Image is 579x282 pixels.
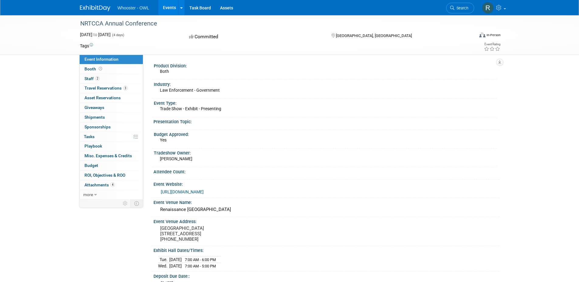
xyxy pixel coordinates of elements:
span: Tasks [84,134,95,139]
div: Attendee Count: [153,167,499,175]
a: Sponsorships [80,122,143,132]
span: [GEOGRAPHIC_DATA], [GEOGRAPHIC_DATA] [336,33,412,38]
span: Trade Show - Exhibit - Presenting [160,106,221,111]
div: Renaissance [GEOGRAPHIC_DATA] [158,205,495,214]
pre: [GEOGRAPHIC_DATA] [STREET_ADDRESS] [PHONE_NUMBER] [160,226,291,242]
span: Asset Reservations [84,95,121,100]
a: Booth [80,64,143,74]
span: 2 [95,76,100,81]
div: Product Division: [154,61,497,69]
span: Attachments [84,182,115,187]
a: Event Information [80,55,143,64]
a: Asset Reservations [80,93,143,103]
td: [DATE] [169,263,182,269]
a: Attachments4 [80,180,143,190]
a: Tasks [80,132,143,141]
span: (4 days) [112,33,124,37]
a: Travel Reservations3 [80,83,143,93]
span: 7:00 AM - 5:00 PM [185,264,216,268]
span: Law Enforcement - Government [160,88,220,93]
span: Shipments [84,115,105,120]
span: Yes [160,138,167,142]
div: Deposit Due Date:: [153,272,499,279]
div: Committed [187,32,322,42]
span: [DATE] [DATE] [80,32,111,37]
span: 4 [110,182,115,187]
a: Staff2 [80,74,143,83]
a: Budget [80,161,143,170]
span: Booth not reserved yet [98,66,103,71]
div: Event Venue Name: [153,198,499,206]
span: ROI, Objectives & ROO [84,173,125,178]
div: Event Type: [154,99,497,106]
span: to [92,32,98,37]
span: Misc. Expenses & Credits [84,153,132,158]
span: Giveaways [84,105,104,110]
span: Whooster - OWL [118,5,149,10]
td: Personalize Event Tab Strip [120,199,131,207]
span: Budget [84,163,98,168]
a: ROI, Objectives & ROO [80,171,143,180]
a: more [80,190,143,199]
a: Playbook [80,141,143,151]
div: Exhibit Hall Dates/Times: [153,246,499,253]
span: Search [454,6,468,10]
div: Tradeshow Owner: [154,148,497,156]
a: Search [446,3,474,13]
div: Event Venue Address: [153,217,499,225]
a: Shipments [80,113,143,122]
div: Budget Approved: [154,130,497,138]
span: Sponsorships [84,124,111,129]
div: Event Format [438,32,501,41]
span: Travel Reservations [84,86,128,90]
div: Event Website: [153,180,499,187]
span: Playbook [84,144,102,148]
div: Event Rating [484,43,500,46]
td: Tags [80,43,93,49]
div: Presentation Topic: [153,117,499,125]
div: NRTCCA Annual Conference [78,18,465,29]
a: [URL][DOMAIN_NAME] [161,189,204,194]
span: 7:00 AM - 6:00 PM [185,257,216,262]
img: Format-Inperson.png [479,32,485,37]
a: Giveaways [80,103,143,112]
div: Industry: [154,80,497,87]
img: ExhibitDay [80,5,110,11]
div: In-Person [486,33,501,37]
span: Both [160,69,169,74]
span: 3 [123,86,128,90]
span: Event Information [84,57,119,62]
td: Tue. [158,256,169,263]
span: Booth [84,66,103,71]
td: Wed. [158,263,169,269]
span: Staff [84,76,100,81]
a: Misc. Expenses & Credits [80,151,143,161]
td: [DATE] [169,256,182,263]
span: more [83,192,93,197]
td: Toggle Event Tabs [130,199,143,207]
img: Robert Dugan [482,2,494,14]
span: [PERSON_NAME] [160,156,192,161]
